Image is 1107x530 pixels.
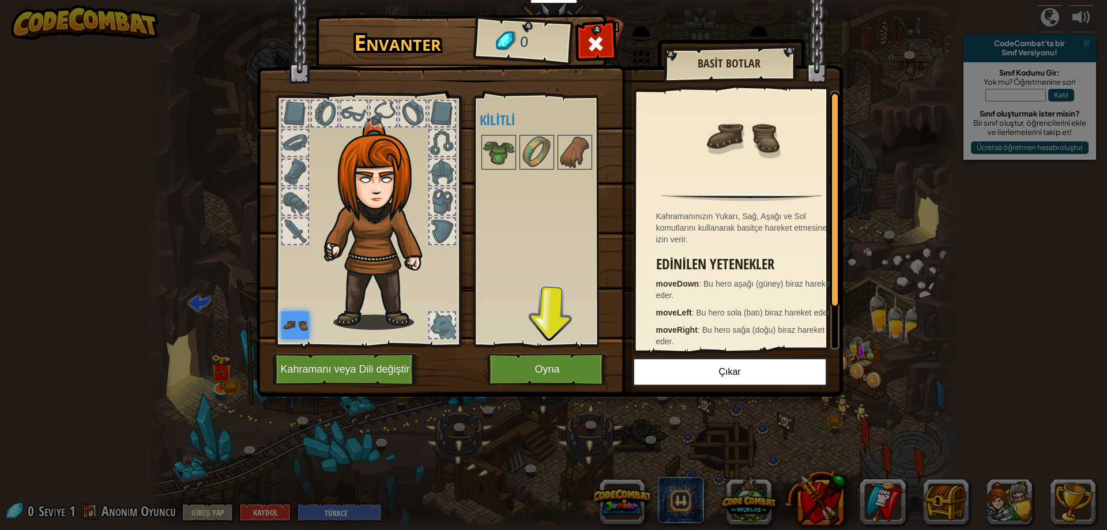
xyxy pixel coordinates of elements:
div: Kahramanınızın Yukarı, Sağ, Aşağı ve Sol komutlarını kullanarak basitçe hareket etmesine izin verir. [656,211,834,245]
h1: Envanter [324,31,471,55]
span: Bu hero aşağı (güney) biraz hareket eder. [656,279,833,300]
span: : [692,308,696,317]
img: portrait.png [559,136,591,168]
strong: moveRight [656,325,698,334]
h4: Kilitli [480,112,624,127]
img: portrait.png [521,136,553,168]
span: : [698,325,702,334]
button: Kahramanı veya Dili değiştir [273,354,419,385]
img: portrait.png [705,99,780,174]
img: portrait.png [483,136,515,168]
strong: moveLeft [656,308,692,317]
span: Bu hero sola (batı) biraz hareket eder. [696,308,832,317]
h3: Edinilen Yetenekler [656,257,834,272]
img: hair_f2.png [319,118,443,330]
button: Oyna [487,354,608,385]
button: Çıkar [632,358,827,386]
strong: moveDown [656,279,699,288]
h2: Basit Botlar [675,57,784,70]
img: hr.png [661,194,822,201]
span: Bu hero sağa (doğu) biraz hareket eder. [656,325,825,346]
span: 0 [519,32,529,53]
img: portrait.png [281,311,309,339]
span: : [699,279,703,288]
